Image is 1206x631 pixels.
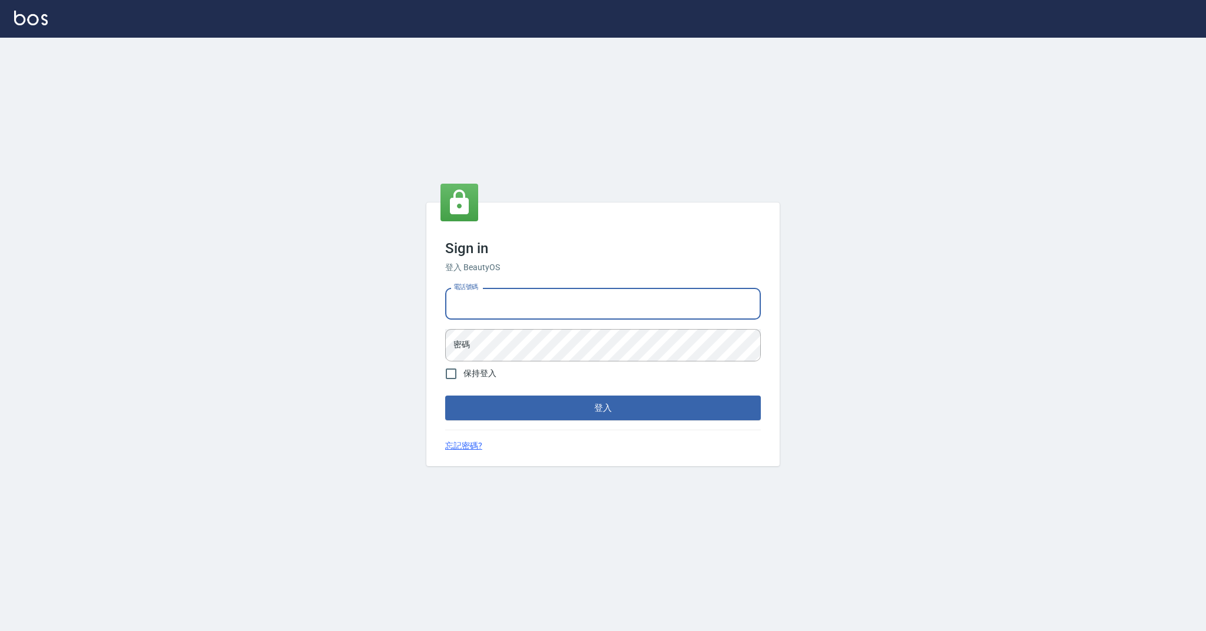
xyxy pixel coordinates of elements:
[445,240,761,257] h3: Sign in
[14,11,48,25] img: Logo
[453,283,478,291] label: 電話號碼
[445,396,761,420] button: 登入
[445,440,482,452] a: 忘記密碼?
[463,367,496,380] span: 保持登入
[445,261,761,274] h6: 登入 BeautyOS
